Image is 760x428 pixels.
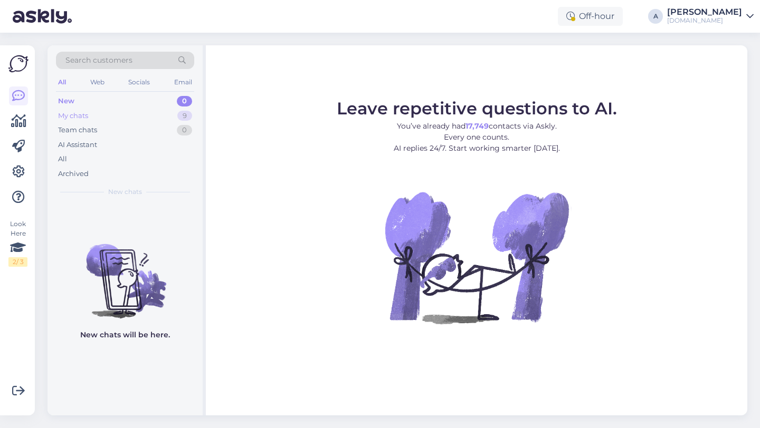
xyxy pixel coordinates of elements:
[667,8,742,16] div: [PERSON_NAME]
[58,140,97,150] div: AI Assistant
[58,125,97,135] div: Team chats
[8,257,27,267] div: 2 / 3
[47,225,203,320] img: No chats
[558,7,623,26] div: Off-hour
[58,169,89,179] div: Archived
[177,96,192,106] div: 0
[667,8,754,25] a: [PERSON_NAME][DOMAIN_NAME]
[108,187,142,197] span: New chats
[177,111,192,121] div: 9
[465,121,489,131] b: 17,749
[648,9,663,24] div: A
[382,162,572,352] img: No Chat active
[88,75,107,89] div: Web
[337,98,617,119] span: Leave repetitive questions to AI.
[177,125,192,135] div: 0
[8,54,28,74] img: Askly Logo
[58,154,67,164] div: All
[58,111,88,121] div: My chats
[172,75,194,89] div: Email
[58,96,74,106] div: New
[80,329,170,341] p: New chats will be here.
[65,55,132,66] span: Search customers
[56,75,68,89] div: All
[337,121,617,154] p: You’ve already had contacts via Askly. Every one counts. AI replies 24/7. Start working smarter [...
[667,16,742,25] div: [DOMAIN_NAME]
[8,219,27,267] div: Look Here
[126,75,152,89] div: Socials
